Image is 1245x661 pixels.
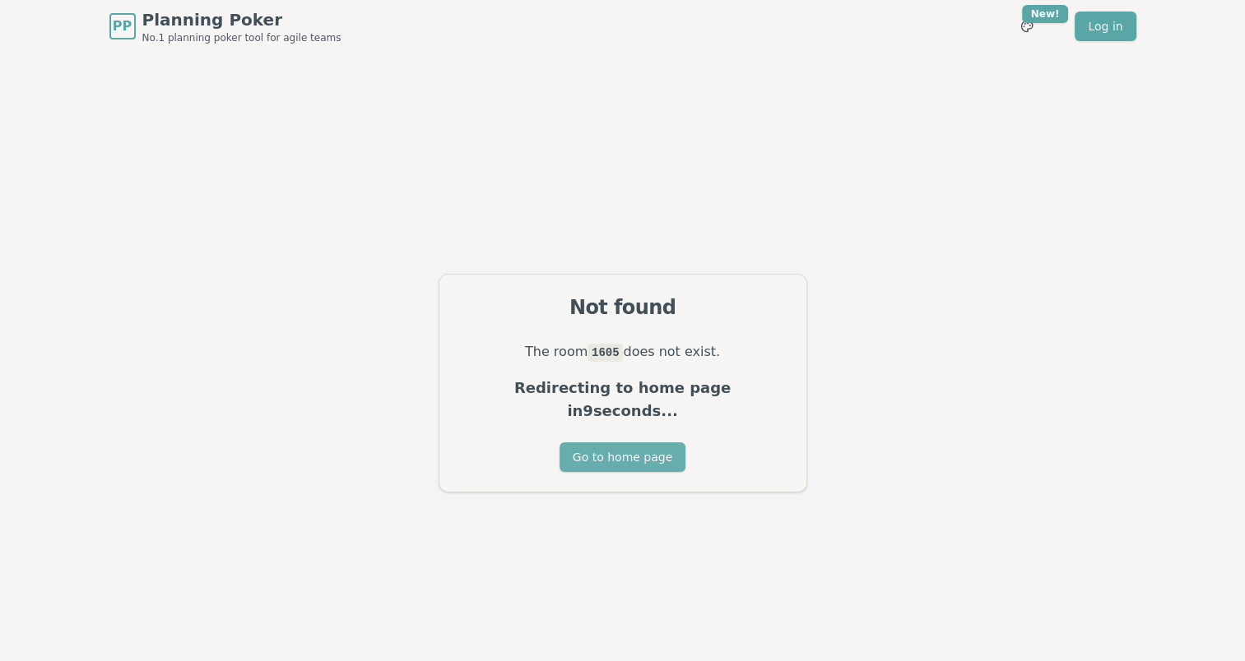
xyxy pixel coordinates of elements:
[560,442,685,472] button: Go to home page
[142,8,341,31] span: Planning Poker
[113,16,132,36] span: PP
[588,344,623,362] code: 1605
[109,8,341,44] a: PPPlanning PokerNo.1 planning poker tool for agile teams
[1022,5,1069,23] div: New!
[1075,12,1136,41] a: Log in
[1012,12,1042,41] button: New!
[459,294,787,321] div: Not found
[459,377,787,423] p: Redirecting to home page in 9 seconds...
[459,340,787,363] p: The room does not exist.
[142,31,341,44] span: No.1 planning poker tool for agile teams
